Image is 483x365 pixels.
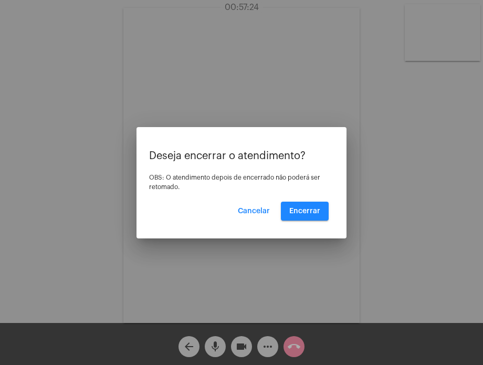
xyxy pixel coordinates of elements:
[238,207,270,215] span: Cancelar
[229,202,278,221] button: Cancelar
[149,174,320,190] span: OBS: O atendimento depois de encerrado não poderá ser retomado.
[289,207,320,215] span: Encerrar
[281,202,329,221] button: Encerrar
[149,150,334,162] p: Deseja encerrar o atendimento?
